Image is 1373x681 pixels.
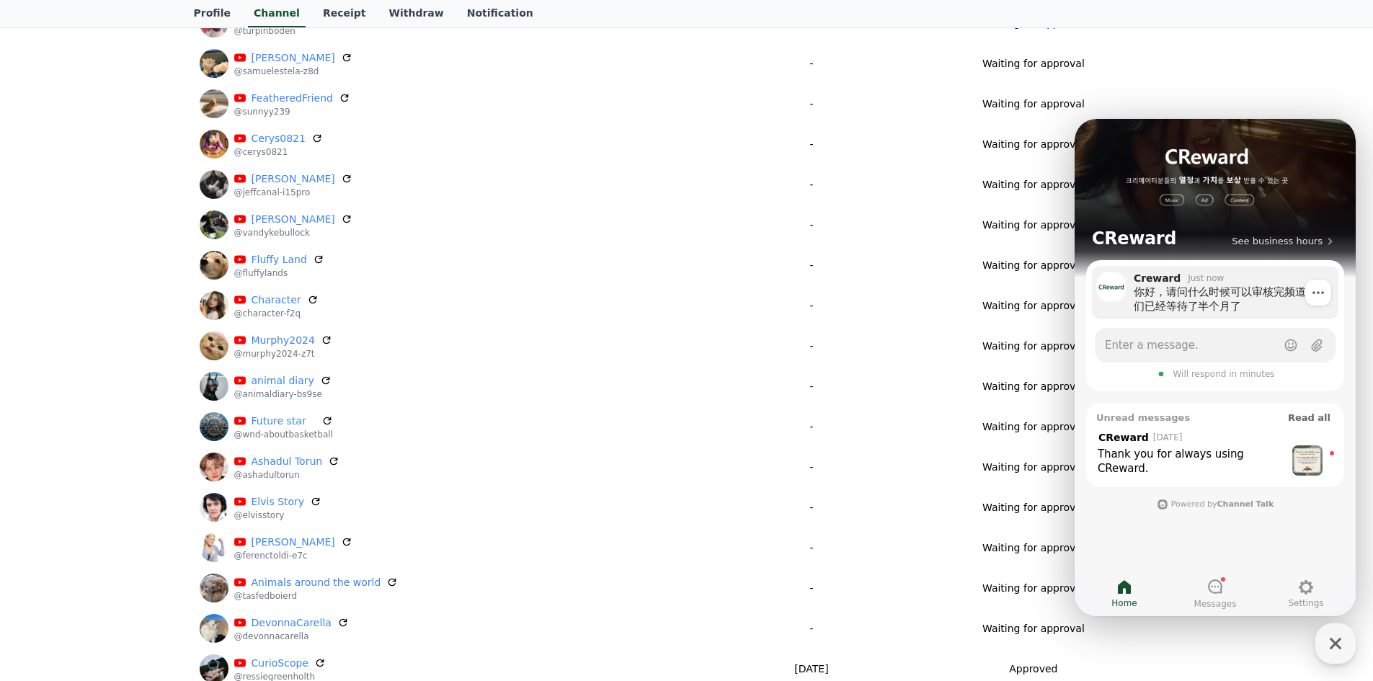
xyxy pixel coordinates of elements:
p: Waiting for approval [982,339,1085,354]
img: animal diary [200,372,228,401]
p: - [742,581,882,596]
p: @cerys0821 [234,146,323,158]
p: Waiting for approval [982,177,1085,192]
a: FeatheredFriend [252,91,333,106]
p: @elvisstory [234,509,322,521]
img: DevonnaCarella [200,614,228,643]
p: - [742,258,882,273]
p: @turpinboden [234,25,352,37]
img: Character [200,291,228,320]
a: Elvis Story [252,494,305,509]
p: - [742,298,882,313]
a: Animals around the world [252,575,381,590]
img: Jeff Canal [200,170,228,199]
p: - [742,500,882,515]
p: @murphy2024-z7t [234,348,332,360]
a: animal diary [252,373,314,388]
p: - [742,177,882,192]
a: Murphy2024 [252,333,315,348]
p: @vandykebullock [234,227,352,239]
p: - [742,137,882,152]
iframe: Channel chat [1075,119,1356,616]
p: @animaldiary-bs9se [234,388,332,400]
p: Waiting for approval [982,419,1085,435]
p: - [742,460,882,475]
a: [PERSON_NAME] [252,535,335,550]
p: [DATE] [742,662,882,677]
a: Fluffy Land [252,252,307,267]
p: Waiting for approval [982,218,1085,233]
a: Character [252,293,301,308]
p: - [742,97,882,112]
p: Waiting for approval [982,581,1085,596]
p: Waiting for approval [982,460,1085,475]
p: @wnd-aboutbasketball [234,429,333,440]
p: Waiting for approval [982,621,1085,636]
p: Waiting for approval [982,258,1085,273]
p: Waiting for approval [982,56,1085,71]
p: Waiting for approval [982,540,1085,556]
p: - [742,540,882,556]
img: vandyke bullock [200,210,228,239]
p: @samuelestela-z8d [234,66,352,77]
p: Waiting for approval [982,97,1085,112]
img: Cerys0821 [200,130,228,159]
p: - [742,218,882,233]
img: Ashadul Torun [200,453,228,481]
p: @ashadultorun [234,469,340,481]
a: [PERSON_NAME] [252,172,335,187]
p: @devonnacarella [234,631,349,642]
p: - [742,621,882,636]
a: [PERSON_NAME] [252,50,335,66]
p: - [742,339,882,354]
p: Waiting for approval [982,500,1085,515]
a: Future star [252,414,316,429]
img: FeatheredFriend [200,89,228,118]
a: CurioScope [252,656,309,671]
p: - [742,56,882,71]
p: - [742,379,882,394]
img: Fluffy Land [200,251,228,280]
img: Elvis Story [200,493,228,522]
p: Waiting for approval [982,137,1085,152]
p: @tasfedboierd [234,590,399,602]
p: @sunnyy239 [234,106,350,117]
img: Animals around the world [200,574,228,602]
a: [PERSON_NAME] [252,212,335,227]
p: @jeffcanal-i15pro [234,187,352,198]
p: Approved [1009,662,1057,677]
p: @character-f2q [234,308,319,319]
img: Murphy2024 [200,331,228,360]
p: @fluffylands [234,267,324,279]
p: @ferenctoldi-e7c [234,550,352,561]
p: Waiting for approval [982,379,1085,394]
p: Waiting for approval [982,298,1085,313]
a: Ashadul Torun [252,454,323,469]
